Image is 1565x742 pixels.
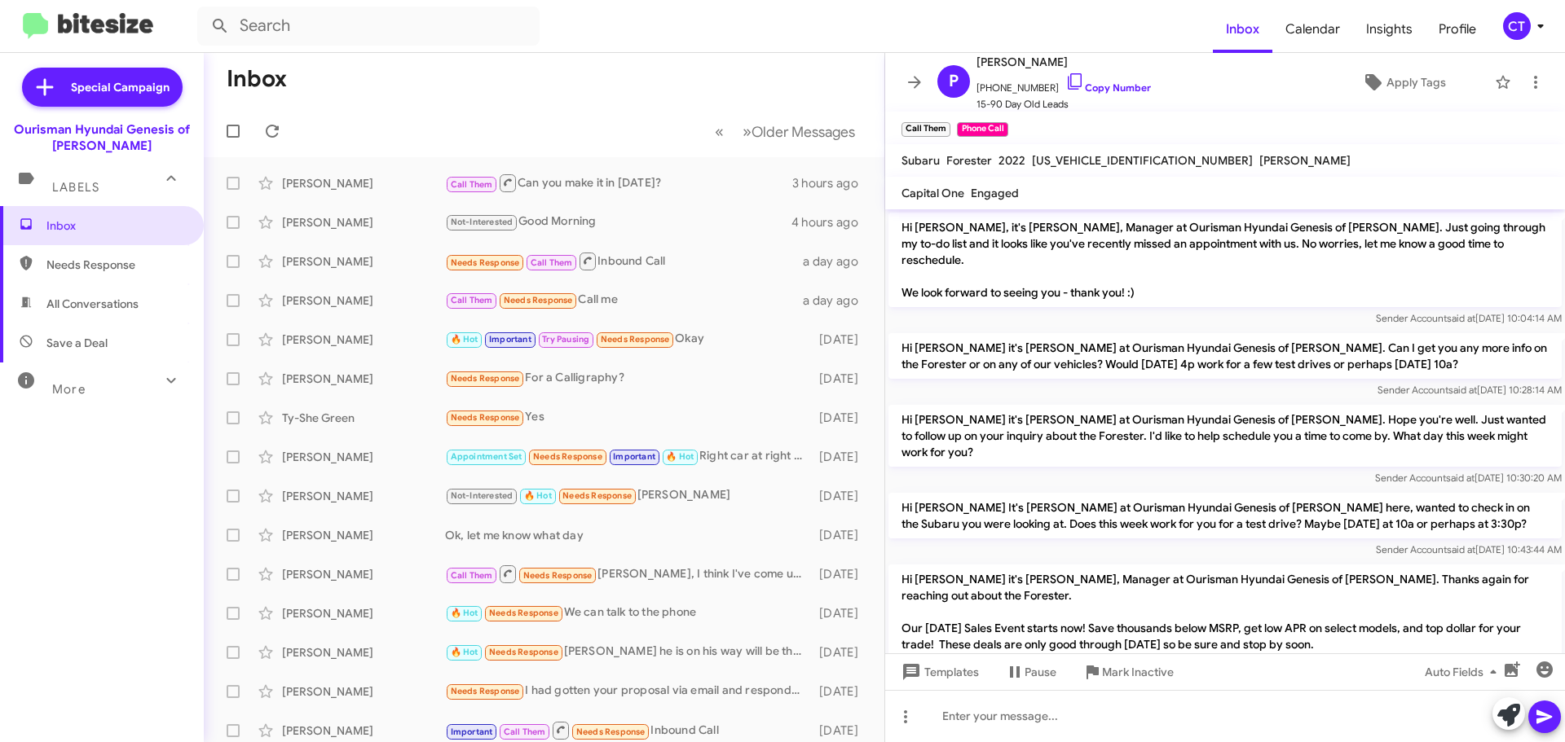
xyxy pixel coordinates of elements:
span: Needs Response [562,490,632,501]
a: Inbox [1213,6,1272,53]
span: Sender Account [DATE] 10:04:14 AM [1376,312,1562,324]
span: [PERSON_NAME] [1259,153,1351,168]
div: I had gotten your proposal via email and responded back to it but never heard back from you [445,682,811,700]
span: [PHONE_NUMBER] [976,72,1151,96]
span: Sender Account [DATE] 10:30:20 AM [1375,472,1562,484]
span: » [743,121,752,142]
span: Call Them [504,727,546,737]
div: For a Calligraphy? [445,369,811,388]
small: Phone Call [957,122,1007,137]
span: 🔥 Hot [451,647,478,657]
span: All Conversations [46,296,139,312]
div: Right car at right price. GV 70 for around $30,000-$32,000 [445,447,811,466]
span: Labels [52,180,99,195]
span: Needs Response [451,412,520,423]
span: said at [1447,312,1475,324]
span: Needs Response [451,257,520,268]
div: [PERSON_NAME] [282,488,445,504]
div: 3 hours ago [792,175,871,191]
div: Ty-She Green [282,410,445,426]
div: Inbound Call [445,720,811,740]
div: a day ago [803,292,871,309]
button: Apply Tags [1320,68,1487,97]
span: Important [613,451,655,462]
small: Call Them [902,122,950,137]
span: said at [1446,472,1475,484]
div: [PERSON_NAME] [282,331,445,348]
span: 🔥 Hot [451,334,478,345]
div: [PERSON_NAME] he is on his way will be there within 30 mins [445,643,811,661]
div: [PERSON_NAME], I think I've come up with solution [445,564,811,584]
span: Special Campaign [71,79,170,95]
div: [PERSON_NAME] [282,214,445,231]
span: Call Them [531,257,573,268]
button: Auto Fields [1412,657,1516,687]
span: Mark Inactive [1102,657,1174,687]
span: P [949,68,959,94]
button: Pause [992,657,1069,687]
div: [DATE] [811,722,871,739]
span: Needs Response [451,686,520,696]
span: Engaged [971,186,1019,200]
span: Apply Tags [1386,68,1446,97]
span: Needs Response [533,451,602,462]
div: [PERSON_NAME] [282,566,445,582]
button: Templates [885,657,992,687]
div: [PERSON_NAME] [282,683,445,700]
span: Needs Response [46,257,185,273]
span: 🔥 Hot [524,490,552,501]
div: [PERSON_NAME] [282,527,445,543]
div: Okay [445,330,811,349]
p: Hi [PERSON_NAME] It's [PERSON_NAME] at Ourisman Hyundai Genesis of [PERSON_NAME] here, wanted to ... [888,493,1562,538]
div: [DATE] [811,605,871,621]
p: Hi [PERSON_NAME], it's [PERSON_NAME], Manager at Ourisman Hyundai Genesis of [PERSON_NAME]. Just ... [888,213,1562,307]
h1: Inbox [227,66,287,92]
span: Important [489,334,531,345]
p: Hi [PERSON_NAME] it's [PERSON_NAME], Manager at Ourisman Hyundai Genesis of [PERSON_NAME]. Thanks... [888,564,1562,692]
span: Older Messages [752,123,855,141]
span: Needs Response [489,647,558,657]
div: Yes [445,408,811,427]
div: [DATE] [811,449,871,465]
div: 4 hours ago [791,214,871,231]
p: Hi [PERSON_NAME] it's [PERSON_NAME] at Ourisman Hyundai Genesis of [PERSON_NAME]. Can I get you a... [888,333,1562,379]
div: Call me [445,291,803,310]
div: CT [1503,12,1531,40]
span: Not-Interested [451,490,514,501]
div: Ok, let me know what day [445,527,811,543]
span: Needs Response [451,373,520,384]
div: Good Morning [445,213,791,231]
div: [PERSON_NAME] [282,722,445,739]
span: 2022 [999,153,1025,168]
span: [PERSON_NAME] [976,52,1151,72]
span: More [52,382,86,397]
div: a day ago [803,253,871,270]
a: Calendar [1272,6,1353,53]
span: Forester [946,153,992,168]
span: Save a Deal [46,335,108,351]
span: Inbox [46,217,185,234]
span: Templates [898,657,979,687]
div: [PERSON_NAME] [445,486,811,505]
span: Call Them [451,570,493,581]
span: Needs Response [576,727,646,737]
div: [PERSON_NAME] [282,605,445,621]
div: [DATE] [811,410,871,426]
a: Copy Number [1065,81,1151,94]
span: Subaru [902,153,940,168]
a: Profile [1426,6,1489,53]
div: [DATE] [811,371,871,387]
span: « [715,121,724,142]
a: Special Campaign [22,68,183,107]
div: [DATE] [811,566,871,582]
a: Insights [1353,6,1426,53]
div: [PERSON_NAME] [282,449,445,465]
div: [DATE] [811,331,871,348]
div: [PERSON_NAME] [282,644,445,661]
span: Needs Response [523,570,593,581]
span: said at [1448,384,1477,396]
span: Auto Fields [1425,657,1503,687]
